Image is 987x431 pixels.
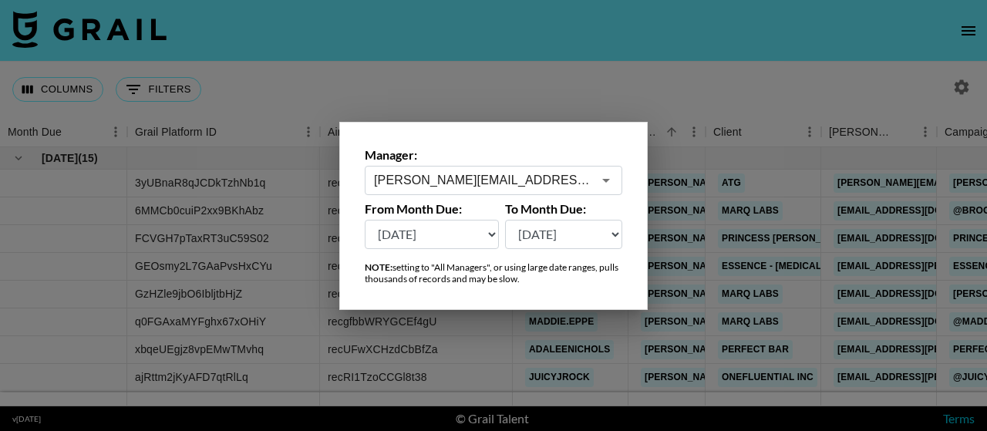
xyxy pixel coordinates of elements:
[365,261,392,273] strong: NOTE:
[505,201,623,217] label: To Month Due:
[365,261,622,285] div: setting to "All Managers", or using large date ranges, pulls thousands of records and may be slow.
[365,147,622,163] label: Manager:
[595,170,617,191] button: Open
[365,201,499,217] label: From Month Due:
